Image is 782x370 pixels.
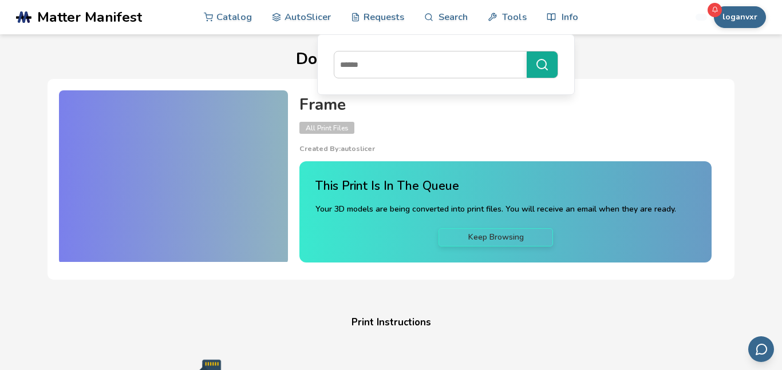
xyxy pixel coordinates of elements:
[37,9,142,25] span: Matter Manifest
[299,96,712,114] h4: Frame
[748,336,774,362] button: Send feedback via email
[173,314,609,332] h4: Print Instructions
[299,122,354,134] span: All Print Files
[299,145,712,153] p: Created By: autoslicer
[16,50,766,68] h1: Download Your Print File
[439,228,553,246] a: Keep Browsing
[315,203,676,216] p: Your 3D models are being converted into print files. You will receive an email when they are ready.
[714,6,766,28] button: loganvxr
[315,177,676,195] h4: This Print Is In The Queue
